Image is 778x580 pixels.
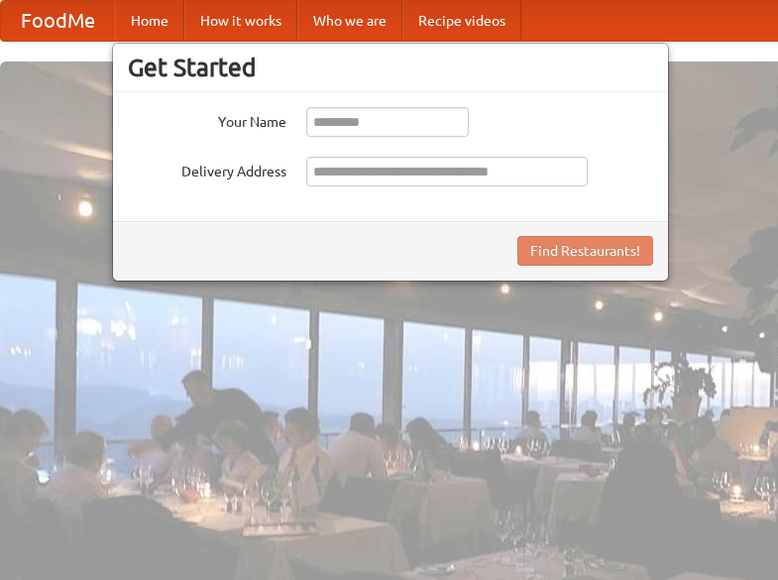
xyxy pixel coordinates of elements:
[115,1,184,41] a: Home
[128,157,286,181] label: Delivery Address
[517,236,653,266] button: Find Restaurants!
[128,107,286,132] label: Your Name
[184,1,297,41] a: How it works
[297,1,402,41] a: Who we are
[128,53,653,82] h3: Get Started
[402,1,521,41] a: Recipe videos
[1,1,115,41] a: FoodMe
